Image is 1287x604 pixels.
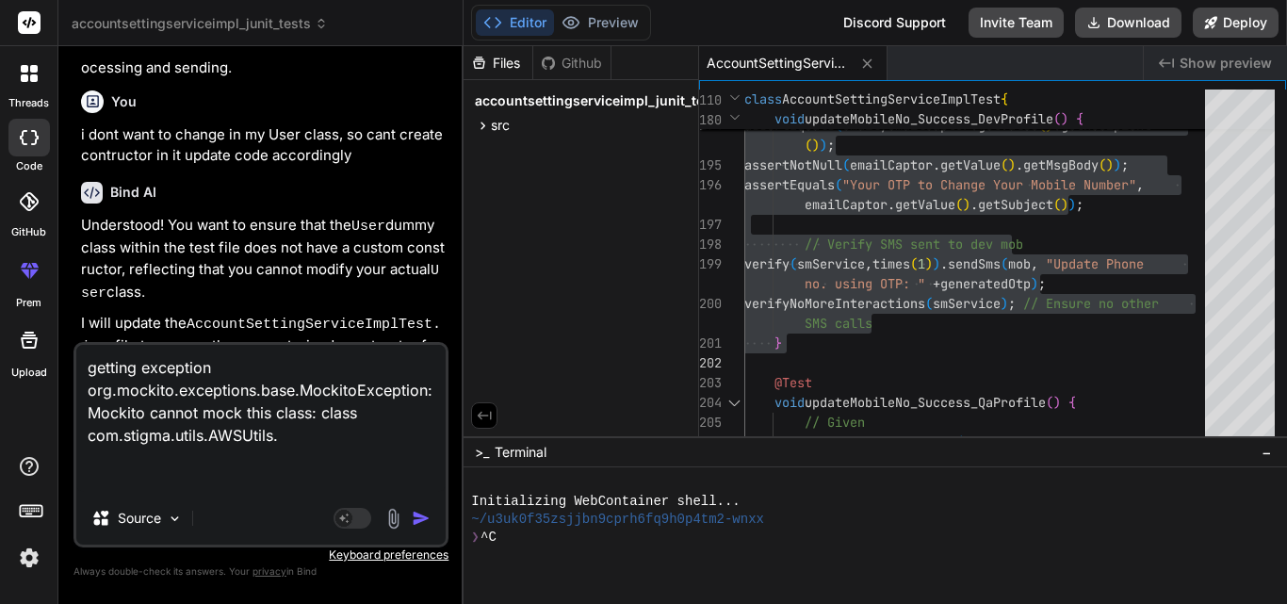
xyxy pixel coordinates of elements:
[1136,176,1144,193] span: ,
[978,196,1053,213] span: getSubject
[835,176,842,193] span: (
[1016,156,1023,173] span: .
[805,414,865,431] span: // Given
[1001,90,1008,107] span: {
[865,255,872,272] span: ,
[827,137,835,154] span: ;
[955,196,963,213] span: (
[471,493,740,511] span: Initializing WebContainer shell...
[895,196,955,213] span: getValue
[1008,156,1016,173] span: )
[1061,110,1068,127] span: )
[81,215,445,305] p: Understood! You want to ensure that the dummy class within the test file does not have a custom c...
[918,255,925,272] span: 1
[1099,156,1106,173] span: (
[744,176,835,193] span: assertEquals
[910,255,918,272] span: (
[963,196,970,213] span: )
[933,295,1001,312] span: smService
[888,196,895,213] span: .
[933,156,940,173] span: .
[1068,196,1076,213] span: )
[1031,255,1038,272] span: ,
[805,394,1046,411] span: updateMobileNo_Success_QaProfile
[969,8,1064,38] button: Invite Team
[832,8,957,38] div: Discord Support
[1262,443,1272,462] span: −
[1068,394,1076,411] span: {
[925,295,933,312] span: (
[16,295,41,311] label: prem
[699,294,720,314] div: 200
[11,224,46,240] label: GitHub
[1001,255,1008,272] span: (
[805,275,925,292] span: no. using OTP: "
[81,124,445,167] p: i dont want to change in my User class, so cant create contructor in it update code accordingly
[533,54,611,73] div: Github
[475,91,724,110] span: accountsettingserviceimpl_junit_tests
[850,156,933,173] span: emailCaptor
[805,137,812,154] span: (
[351,219,385,235] code: User
[476,9,554,36] button: Editor
[1008,295,1016,312] span: ;
[118,509,161,528] p: Source
[805,196,888,213] span: emailCaptor
[955,433,963,450] span: (
[842,156,850,173] span: (
[73,563,448,580] p: Always double-check its answers. Your in Bind
[699,215,720,235] div: 197
[895,433,955,450] span: setField
[963,433,1121,450] span: accountSettingService
[699,334,720,353] div: 201
[554,9,646,36] button: Preview
[383,508,404,530] img: attachment
[699,433,720,452] div: 206
[481,529,497,547] span: ^C
[812,137,820,154] span: )
[872,255,910,272] span: times
[699,353,720,373] div: 202
[110,183,156,202] h6: Bind AI
[797,255,865,272] span: smService
[1193,8,1279,38] button: Deploy
[475,443,489,462] span: >_
[744,433,888,450] span: ReflectionTestUtils
[1046,255,1144,272] span: "Update Phone
[774,335,782,351] span: }
[699,235,720,254] div: 198
[81,317,441,356] code: AccountSettingServiceImplTest.java
[253,565,286,577] span: privacy
[933,255,940,272] span: )
[940,275,1031,292] span: generatedOtp
[888,433,895,450] span: .
[699,110,720,130] span: 180
[707,54,848,73] span: AccountSettingServiceImplTest.java
[8,95,49,111] label: threads
[1038,275,1046,292] span: ;
[1023,295,1159,312] span: // Ensure no other
[16,158,42,174] label: code
[1258,437,1276,467] button: −
[925,255,933,272] span: )
[1053,196,1061,213] span: (
[1053,110,1061,127] span: (
[72,14,328,33] span: accountsettingserviceimpl_junit_tests
[774,374,812,391] span: @Test
[940,255,948,272] span: .
[1031,275,1038,292] span: )
[1076,196,1083,213] span: ;
[805,315,872,332] span: SMS calls
[81,313,445,405] p: I will update the file to remove the parameterized constructor from the dummy class and use sette...
[1061,196,1068,213] span: )
[774,110,805,127] span: void
[13,542,45,574] img: settings
[940,156,1001,173] span: getValue
[774,394,805,411] span: void
[412,509,431,528] img: icon
[1001,156,1008,173] span: (
[1046,394,1053,411] span: (
[699,373,720,393] div: 203
[805,236,1023,253] span: // Verify SMS sent to dev mob
[471,511,764,529] span: ~/u3uk0f35zsjjbn9cprh6fq9h0p4tm2-wnxx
